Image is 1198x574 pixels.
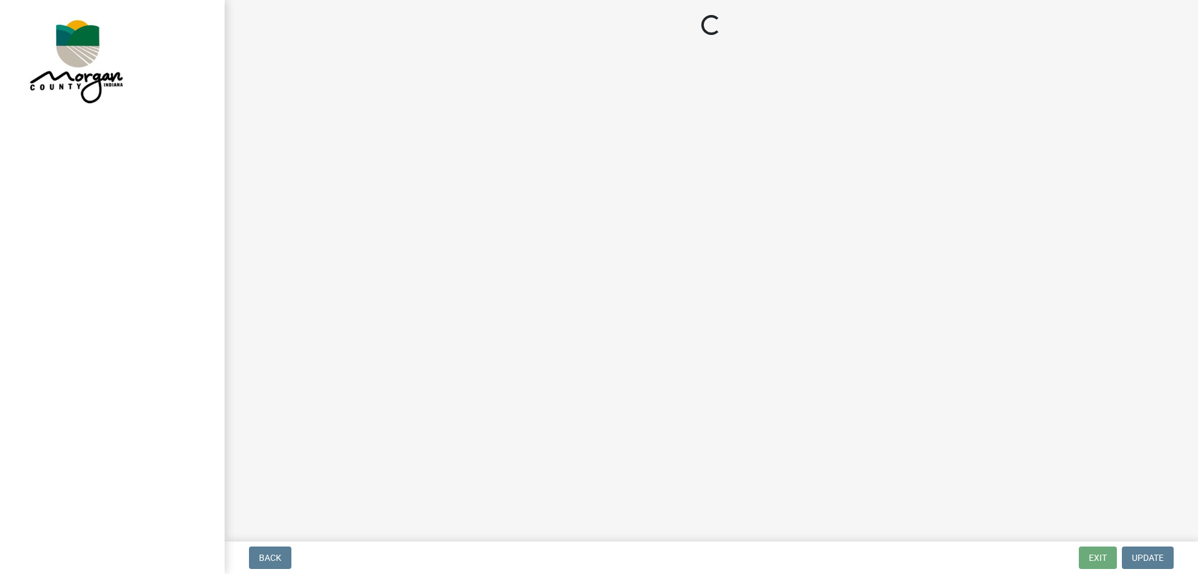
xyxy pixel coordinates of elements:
button: Back [249,547,291,569]
span: Back [259,553,281,563]
img: Morgan County, Indiana [25,13,125,107]
span: Update [1132,553,1164,563]
button: Exit [1079,547,1117,569]
button: Update [1122,547,1174,569]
